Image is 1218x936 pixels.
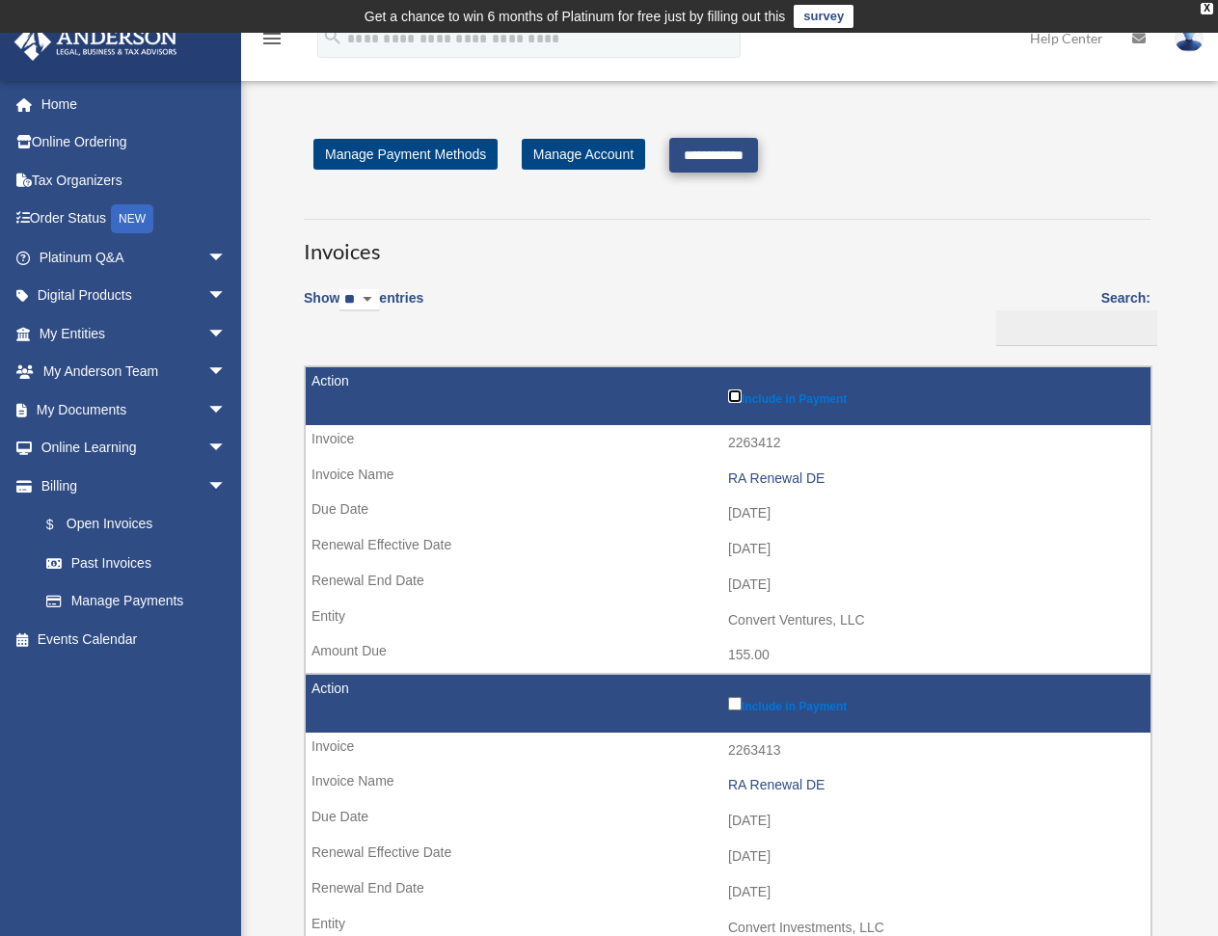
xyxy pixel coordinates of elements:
[14,238,256,277] a: Platinum Q&Aarrow_drop_down
[313,139,498,170] a: Manage Payment Methods
[27,544,246,582] a: Past Invoices
[207,314,246,354] span: arrow_drop_down
[27,582,246,621] a: Manage Payments
[339,289,379,311] select: Showentries
[306,495,1150,532] td: [DATE]
[728,777,1141,793] div: RA Renewal DE
[14,353,256,391] a: My Anderson Teamarrow_drop_down
[728,697,742,710] input: Include in Payment
[304,286,423,331] label: Show entries
[57,513,67,537] span: $
[207,429,246,468] span: arrow_drop_down
[14,277,256,315] a: Digital Productsarrow_drop_down
[306,803,1150,840] td: [DATE]
[306,839,1150,875] td: [DATE]
[306,602,1150,639] td: Convert Ventures, LLC
[306,637,1150,674] td: 155.00
[14,467,246,505] a: Billingarrow_drop_down
[306,733,1150,769] td: 2263413
[111,204,153,233] div: NEW
[989,286,1150,346] label: Search:
[14,200,256,239] a: Order StatusNEW
[14,123,256,162] a: Online Ordering
[260,34,284,50] a: menu
[996,310,1157,347] input: Search:
[522,139,645,170] a: Manage Account
[365,5,786,28] div: Get a chance to win 6 months of Platinum for free just by filling out this
[260,27,284,50] i: menu
[728,470,1141,487] div: RA Renewal DE
[207,390,246,430] span: arrow_drop_down
[306,567,1150,603] td: [DATE]
[306,425,1150,462] td: 2263412
[304,219,1150,267] h3: Invoices
[14,161,256,200] a: Tax Organizers
[207,353,246,392] span: arrow_drop_down
[14,429,256,468] a: Online Learningarrow_drop_down
[728,386,1141,406] label: Include in Payment
[207,238,246,278] span: arrow_drop_down
[14,314,256,353] a: My Entitiesarrow_drop_down
[728,693,1141,713] label: Include in Payment
[9,23,183,61] img: Anderson Advisors Platinum Portal
[306,874,1150,911] td: [DATE]
[728,389,742,403] input: Include in Payment
[207,277,246,316] span: arrow_drop_down
[1175,24,1204,52] img: User Pic
[14,390,256,429] a: My Documentsarrow_drop_down
[1201,3,1213,14] div: close
[207,467,246,506] span: arrow_drop_down
[306,531,1150,568] td: [DATE]
[14,85,256,123] a: Home
[14,620,256,658] a: Events Calendar
[322,26,343,47] i: search
[794,5,853,28] a: survey
[27,505,236,545] a: $Open Invoices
